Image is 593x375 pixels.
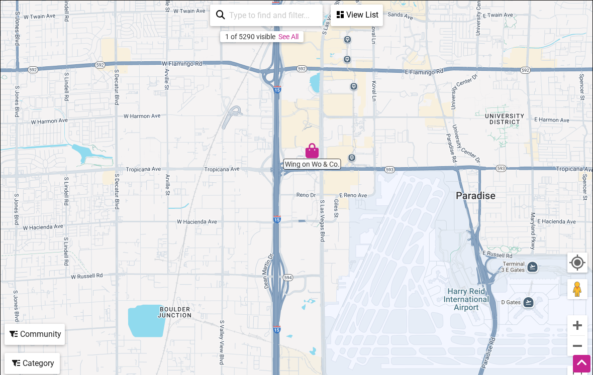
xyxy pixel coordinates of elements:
div: Category [6,354,59,373]
button: Zoom in [567,315,587,335]
div: Community [6,325,64,344]
div: 1 of 5290 visible [225,33,275,41]
div: Scroll Back to Top [573,355,590,372]
div: See a list of the visible businesses [331,5,383,26]
div: Type to search and filter [210,5,323,26]
div: View List [332,6,382,25]
button: Zoom out [567,336,587,356]
div: Filter by category [5,353,60,374]
a: See All [278,33,299,41]
div: Wing on Wo & Co. [301,139,324,162]
button: Your Location [567,253,587,273]
input: Type to find and filter... [225,6,317,25]
button: Drag Pegman onto the map to open Street View [567,279,587,299]
div: Filter by Community [5,324,65,345]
